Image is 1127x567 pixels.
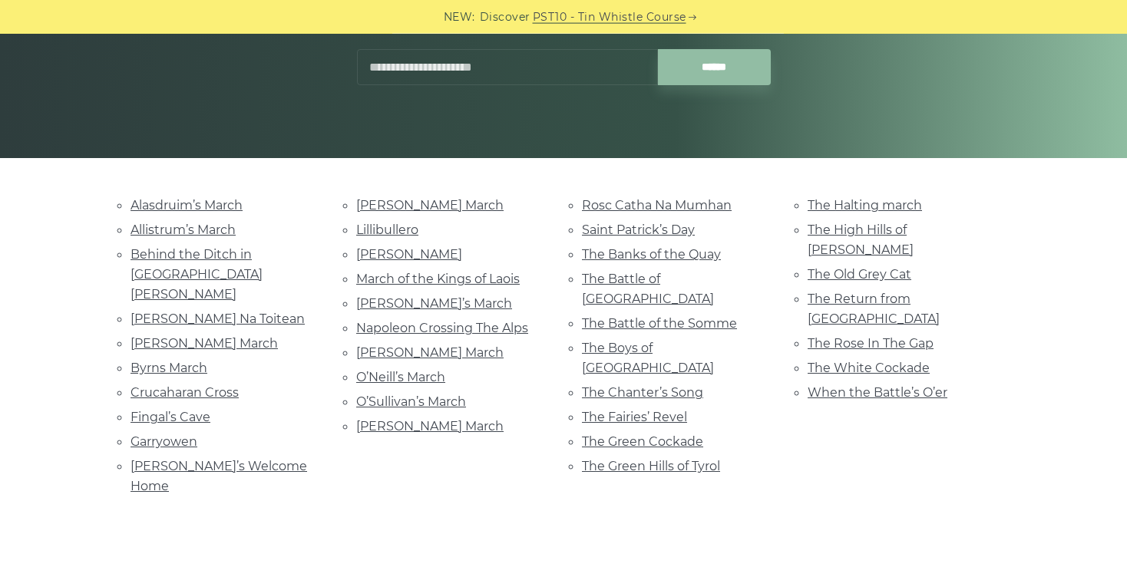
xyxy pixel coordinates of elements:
a: [PERSON_NAME] Na Toitean [131,312,305,326]
a: Alasdruim’s March [131,198,243,213]
a: The Fairies’ Revel [582,410,687,424]
a: The Green Hills of Tyrol [582,459,720,473]
a: [PERSON_NAME] March [131,336,278,351]
a: Crucaharan Cross [131,385,239,400]
a: Saint Patrick’s Day [582,223,695,237]
a: Garryowen [131,434,197,449]
a: [PERSON_NAME] March [356,419,504,433]
a: O’Neill’s March [356,370,445,384]
a: Behind the Ditch in [GEOGRAPHIC_DATA] [PERSON_NAME] [131,247,263,302]
a: Rosc Catha Na Mumhan [582,198,732,213]
a: The White Cockade [808,361,930,375]
a: [PERSON_NAME] [356,247,462,262]
a: [PERSON_NAME]’s Welcome Home [131,459,307,493]
a: The Return from [GEOGRAPHIC_DATA] [808,292,940,326]
span: Discover [480,8,530,26]
a: Allistrum’s March [131,223,236,237]
a: O’Sullivan’s March [356,394,466,409]
a: Napoleon Crossing The Alps [356,321,528,335]
a: The Halting march [808,198,922,213]
a: The Boys of [GEOGRAPHIC_DATA] [582,341,714,375]
a: [PERSON_NAME]’s March [356,296,512,311]
a: When the Battle’s O’er [808,385,947,400]
a: [PERSON_NAME] March [356,345,504,360]
a: Lillibullero [356,223,418,237]
a: Byrns March [131,361,207,375]
a: PST10 - Tin Whistle Course [533,8,686,26]
span: NEW: [444,8,475,26]
a: The Rose In The Gap [808,336,934,351]
a: The Battle of the Somme [582,316,737,331]
a: Fingal’s Cave [131,410,210,424]
a: The Banks of the Quay [582,247,721,262]
a: [PERSON_NAME] March [356,198,504,213]
a: March of the Kings of Laois [356,272,520,286]
a: The Green Cockade [582,434,703,449]
a: The Old Grey Cat [808,267,911,282]
a: The Chanter’s Song [582,385,703,400]
a: The High Hills of [PERSON_NAME] [808,223,914,257]
a: The Battle of [GEOGRAPHIC_DATA] [582,272,714,306]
